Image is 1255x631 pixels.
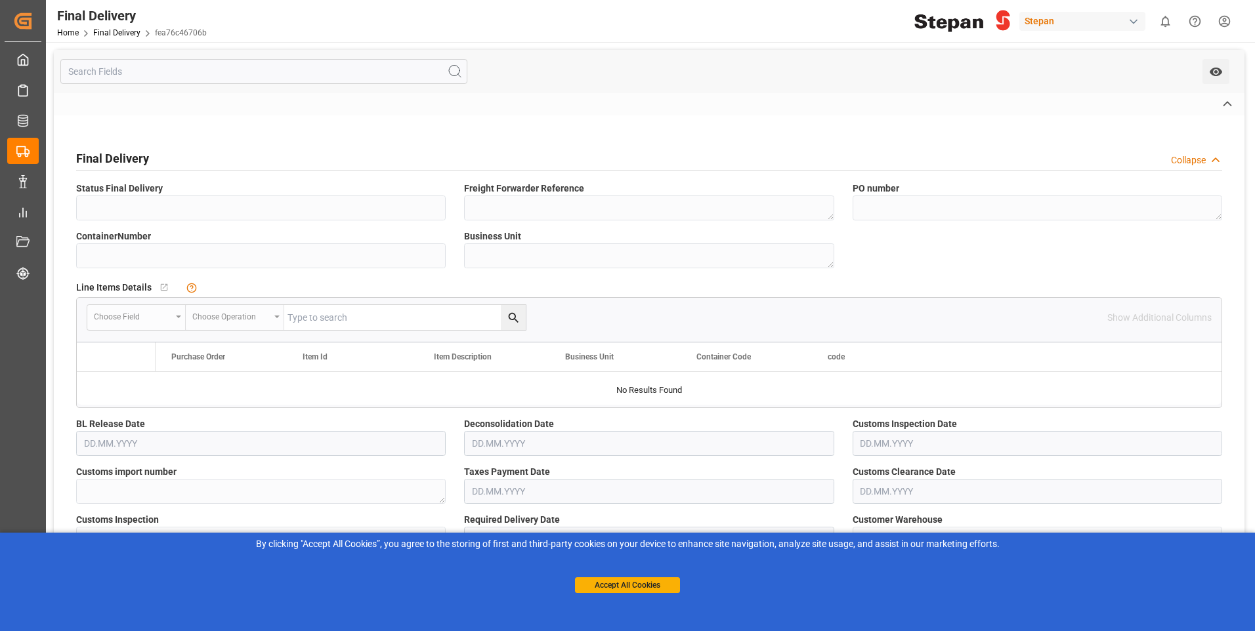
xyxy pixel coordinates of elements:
[94,308,171,323] div: Choose field
[575,577,680,593] button: Accept All Cookies
[464,465,550,479] span: Taxes Payment Date
[853,513,943,527] span: Customer Warehouse
[171,352,225,361] span: Purchase Order
[565,352,614,361] span: Business Unit
[501,305,526,330] button: search button
[76,465,177,479] span: Customs import number
[853,465,956,479] span: Customs Clearance Date
[9,537,1246,551] div: By clicking "Accept All Cookies”, you agree to the storing of first and third-party cookies on yo...
[464,230,521,243] span: Business Unit
[464,513,560,527] span: Required Delivery Date
[696,352,751,361] span: Container Code
[464,527,834,552] input: DD.MM.YYYY
[1171,153,1206,167] div: Collapse
[284,305,526,330] input: Type to search
[303,352,328,361] span: Item Id
[76,417,145,431] span: BL Release Date
[828,352,845,361] span: code
[434,352,492,361] span: Item Description
[464,479,834,504] input: DD.MM.YYYY
[76,182,163,195] span: Status Final Delivery
[60,59,467,84] input: Search Fields
[1180,7,1210,36] button: Help Center
[57,6,207,26] div: Final Delivery
[76,150,149,167] h2: Final Delivery
[76,513,159,527] span: Customs Inspection
[464,431,834,456] input: DD.MM.YYYY
[1019,12,1145,31] div: Stepan
[1019,9,1151,33] button: Stepan
[853,479,1222,504] input: DD.MM.YYYY
[76,281,152,295] span: Line Items Details
[1202,59,1229,84] button: open menu
[853,431,1222,456] input: DD.MM.YYYY
[93,28,140,37] a: Final Delivery
[464,182,584,195] span: Freight Forwarder Reference
[464,417,554,431] span: Deconsolidation Date
[57,28,79,37] a: Home
[76,230,151,243] span: ContainerNumber
[87,305,186,330] button: open menu
[853,182,899,195] span: PO number
[1151,7,1180,36] button: show 0 new notifications
[853,417,957,431] span: Customs Inspection Date
[76,431,446,456] input: DD.MM.YYYY
[186,305,284,330] button: open menu
[914,10,1010,33] img: Stepan_Company_logo.svg.png_1713531530.png
[192,308,270,323] div: Choose Operation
